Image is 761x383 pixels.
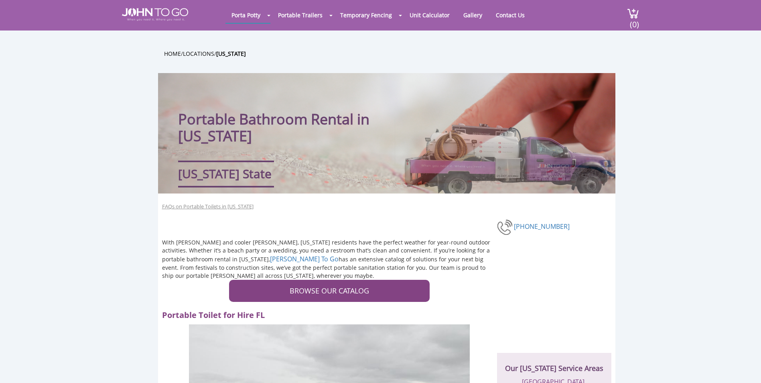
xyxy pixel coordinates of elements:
a: [PERSON_NAME] To Go [270,255,339,263]
span: If you’re looking for a portable bathroom rental in [US_STATE], [162,247,490,263]
a: Unit Calculator [404,7,456,23]
img: JOHN to go [122,8,188,21]
h2: Our [US_STATE] Service Areas [505,353,603,373]
a: Portable Trailers [272,7,329,23]
a: Locations [183,50,214,57]
h2: Portable Toilet for Hire FL [162,306,484,320]
a: [PHONE_NUMBER] [514,222,570,230]
div: [US_STATE] State [178,161,274,187]
a: FAQs on Portable Toilets in [US_STATE] [162,203,254,210]
a: [US_STATE] [216,50,246,57]
a: Gallery [457,7,488,23]
a: Contact Us [490,7,531,23]
img: Truck [395,119,611,194]
span: (0) [629,12,639,30]
a: Temporary Fencing [334,7,398,23]
img: cart a [627,8,639,19]
a: Porta Potty [225,7,266,23]
span: With [PERSON_NAME] and cooler [PERSON_NAME], [US_STATE] residents have the perfect weather for ye... [162,238,490,254]
ul: / / [164,49,621,58]
img: phone-number [497,218,514,236]
h1: Portable Bathroom Rental in [US_STATE] [178,89,437,145]
span: has an extensive catalog of solutions for your next big event. From festivals to construction sit... [162,255,485,279]
a: Home [164,50,181,57]
a: BROWSE OUR CATALOG [229,280,430,302]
